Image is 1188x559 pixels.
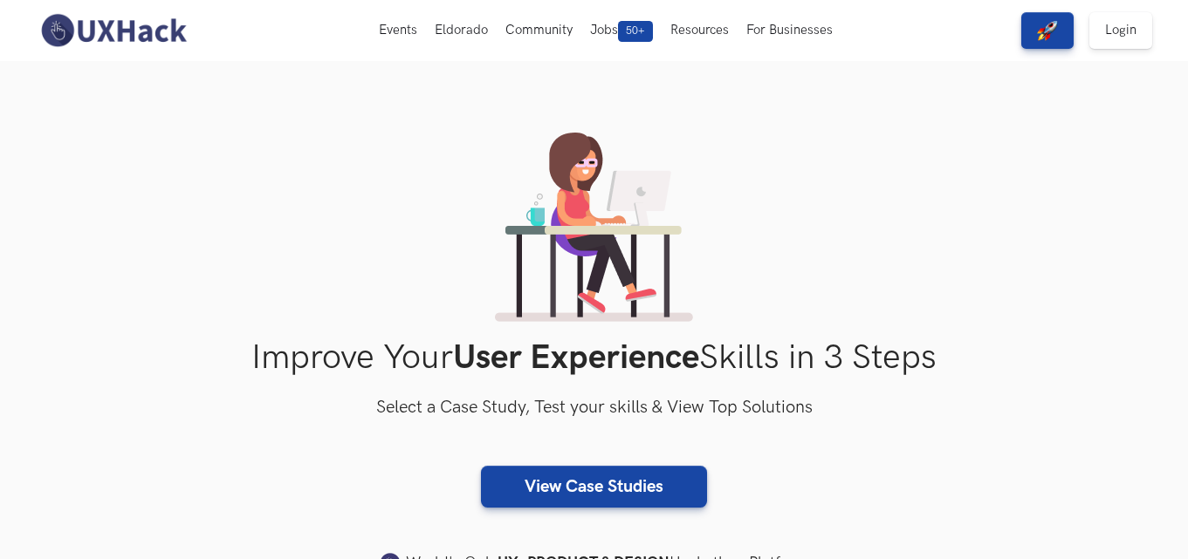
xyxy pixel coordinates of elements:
[36,337,1153,378] h1: Improve Your Skills in 3 Steps
[453,337,699,378] strong: User Experience
[481,466,707,508] a: View Case Studies
[495,133,693,322] img: lady working on laptop
[618,21,653,42] span: 50+
[36,394,1153,422] h3: Select a Case Study, Test your skills & View Top Solutions
[1089,12,1152,49] a: Login
[1037,20,1058,41] img: rocket
[36,12,191,49] img: UXHack-logo.png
